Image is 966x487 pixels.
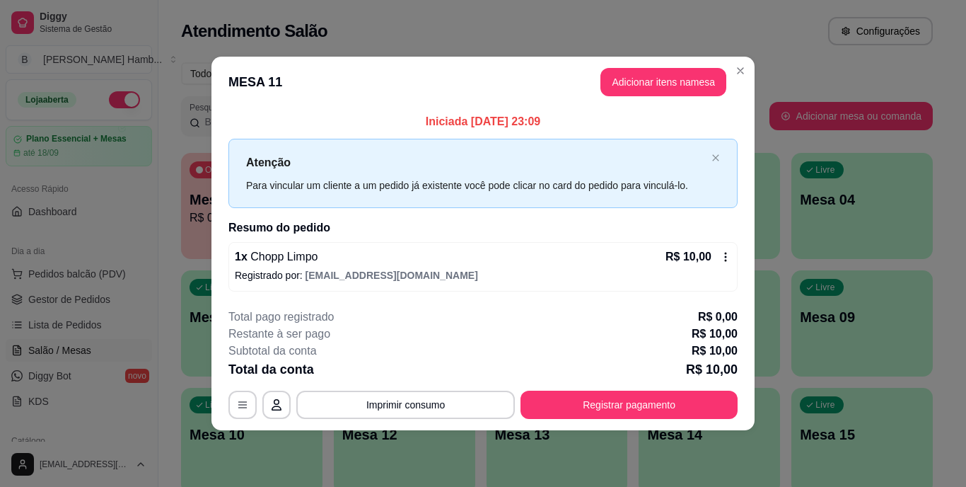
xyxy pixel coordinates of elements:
button: Adicionar itens namesa [600,68,726,96]
button: Close [729,59,752,82]
span: Chopp Limpo [248,251,318,263]
button: Imprimir consumo [296,391,515,419]
p: Subtotal da conta [228,343,317,360]
p: Registrado por: [235,268,731,282]
p: 1 x [235,248,318,265]
p: Total pago registrado [228,309,334,326]
p: R$ 0,00 [698,309,738,326]
p: Total da conta [228,360,314,379]
p: R$ 10,00 [686,360,738,379]
header: MESA 11 [211,57,755,108]
button: close [711,154,720,163]
button: Registrar pagamento [520,391,738,419]
div: Para vincular um cliente a um pedido já existente você pode clicar no card do pedido para vinculá... [246,178,706,193]
p: R$ 10,00 [692,343,738,360]
span: [EMAIL_ADDRESS][DOMAIN_NAME] [305,270,478,281]
p: R$ 10,00 [692,326,738,343]
p: Atenção [246,154,706,171]
p: Iniciada [DATE] 23:09 [228,113,738,130]
p: R$ 10,00 [665,248,711,265]
p: Restante à ser pago [228,326,330,343]
span: close [711,154,720,162]
h2: Resumo do pedido [228,219,738,236]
